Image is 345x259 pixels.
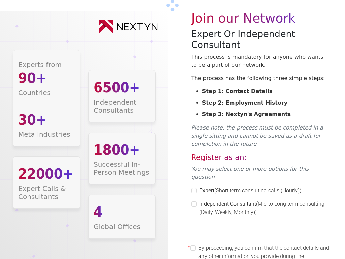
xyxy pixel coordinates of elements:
h4: Global Offices [94,223,150,231]
h3: Expert Or Independent Consultant [191,29,331,51]
strong: Step 3: Nextyn's Agreements [202,111,291,117]
h1: Join our Network [191,11,331,26]
p: You may select one or more options for this question [191,165,331,181]
strong: Expert [199,187,214,194]
p: This process is mandatory for anyone who wants to be a part of our network. [191,53,331,69]
strong: Independent Consultant [199,201,256,207]
strong: Step 2: Employment History [202,99,288,106]
h1: 22000+ [18,166,73,183]
h1: 90+ [18,70,47,87]
h1: 6500+ [94,80,140,96]
h5: Register as an: [191,153,331,162]
strong: Step 1: Contact Details [202,88,273,94]
h4: Expert Calls & Consultants [18,184,75,201]
p: The process has the following three simple steps: [191,74,331,82]
h4: Successful In-Person Meetings [94,160,150,176]
h1: 1800+ [94,142,140,159]
h4: Meta Industries [18,130,75,138]
h4: Experts from [18,61,75,69]
h1: 30+ [18,112,47,128]
img: NX19.287fe7332edddbc5c0fc.png [96,13,163,40]
h4: Countries [18,89,75,97]
span: (Mid to Long term consulting (Daily, Weekly, Monthly)) [197,200,331,217]
h4: Independent Consultants [94,98,150,114]
span: (Short term consulting calls (Hourly)) [197,186,304,195]
h1: 4 [94,204,102,221]
p: Please note, the process must be completed in a single sitting and cannot be saved as a draft for... [191,124,331,148]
